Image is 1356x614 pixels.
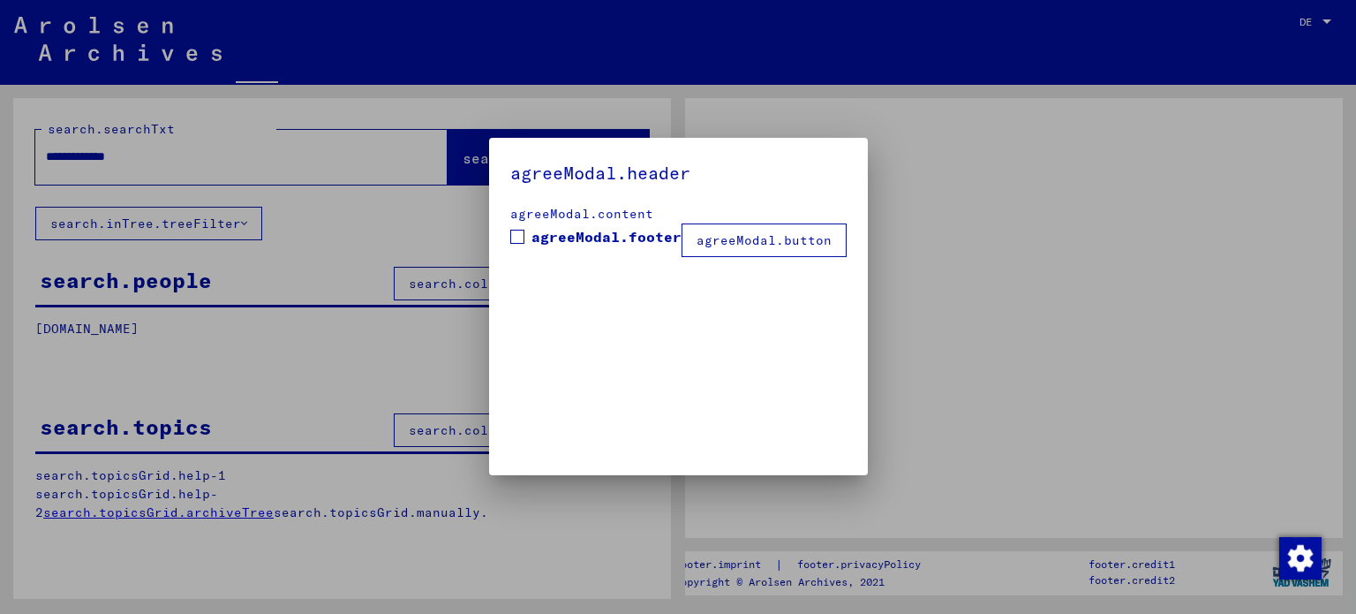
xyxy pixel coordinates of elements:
img: Zustimmung ändern [1279,537,1322,580]
button: agreeModal.button [682,224,847,257]
div: agreeModal.content [510,205,847,224]
div: Zustimmung ändern [1278,536,1321,579]
span: agreeModal.footer [531,226,682,247]
h5: agreeModal.header [510,159,847,187]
